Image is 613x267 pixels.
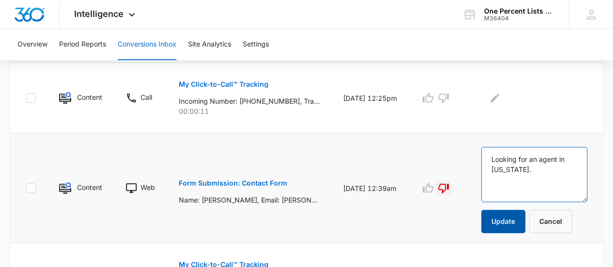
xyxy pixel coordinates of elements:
[243,29,269,60] button: Settings
[331,63,409,133] td: [DATE] 12:25pm
[179,73,268,96] button: My Click-to-Call™ Tracking
[74,9,124,19] span: Intelligence
[141,92,152,102] p: Call
[529,210,572,233] button: Cancel
[141,182,155,192] p: Web
[179,106,320,116] p: 00:00:11
[17,29,47,60] button: Overview
[481,210,525,233] button: Update
[481,147,587,202] textarea: Looking for an agent in [US_STATE].
[487,90,503,106] button: Edit Comments
[179,195,320,205] p: Name: [PERSON_NAME], Email: [PERSON_NAME][EMAIL_ADDRESS][PERSON_NAME][DOMAIN_NAME], Phone: [PHONE...
[484,7,555,15] div: account name
[77,92,102,102] p: Content
[77,182,102,192] p: Content
[179,172,287,195] button: Form Submission: Contact Form
[179,81,268,88] p: My Click-to-Call™ Tracking
[331,133,409,243] td: [DATE] 12:39am
[118,29,176,60] button: Conversions Inbox
[179,180,287,187] p: Form Submission: Contact Form
[59,29,106,60] button: Period Reports
[179,96,320,106] p: Incoming Number: [PHONE_NUMBER], Tracking Number: [PHONE_NUMBER], Ring To: [PHONE_NUMBER], Caller...
[484,15,555,22] div: account id
[188,29,231,60] button: Site Analytics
